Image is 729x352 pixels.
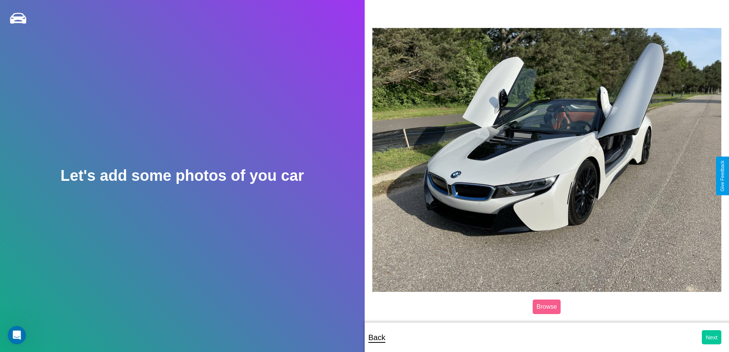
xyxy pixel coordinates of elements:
img: posted [372,28,722,291]
h2: Let's add some photos of you car [60,167,304,184]
div: Give Feedback [720,160,725,192]
p: Back [369,331,385,344]
label: Browse [533,300,561,314]
iframe: Intercom live chat [8,326,26,344]
button: Next [702,330,721,344]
